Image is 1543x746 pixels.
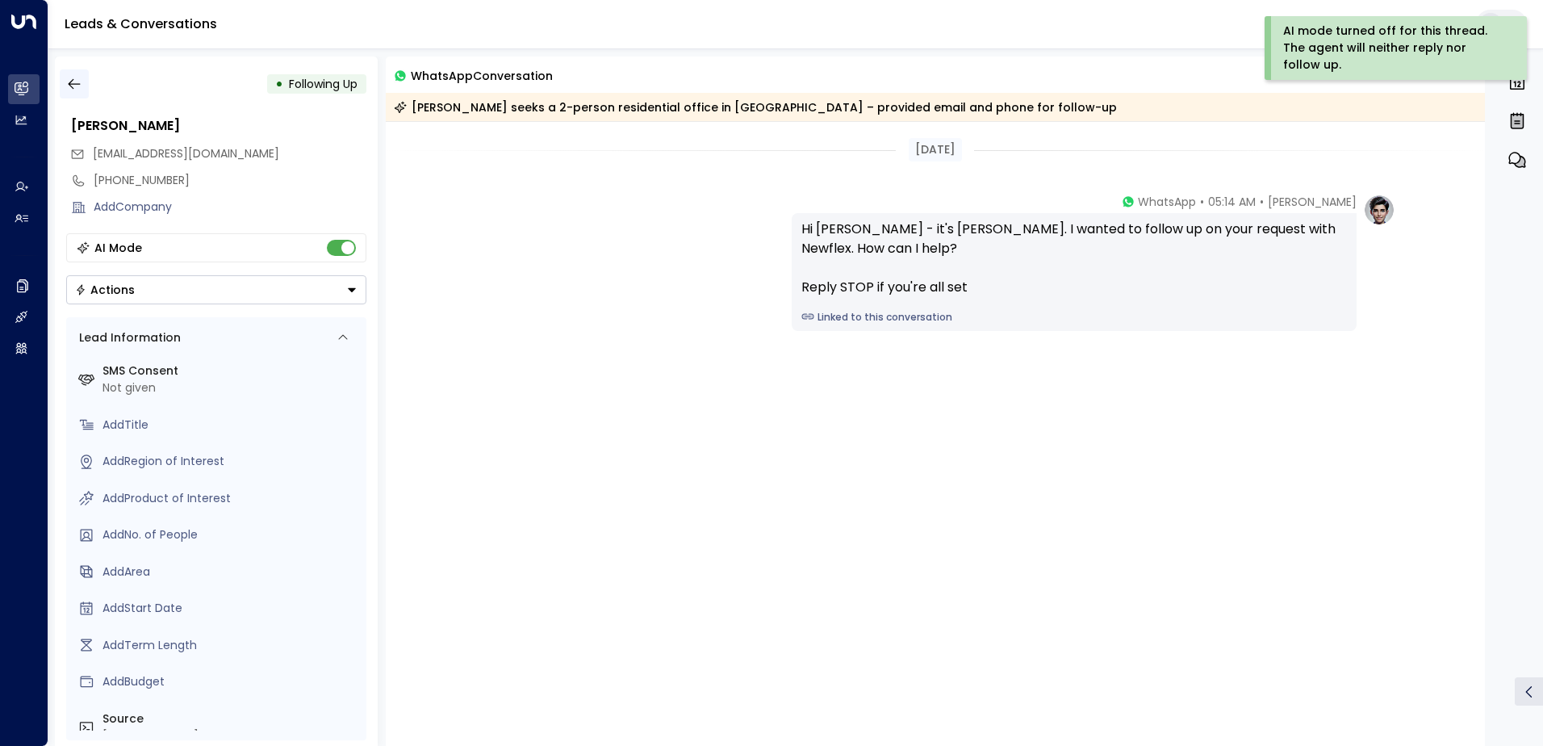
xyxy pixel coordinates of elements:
div: AI Mode [94,240,142,256]
div: AddRegion of Interest [102,453,360,470]
div: Hi [PERSON_NAME] - it's [PERSON_NAME]. I wanted to follow up on your request with Newflex. How ca... [801,220,1347,297]
div: Button group with a nested menu [66,275,366,304]
div: AddProduct of Interest [102,490,360,507]
div: [PERSON_NAME] [71,116,366,136]
div: Actions [75,283,135,297]
div: [PERSON_NAME] seeks a 2-person residential office in [GEOGRAPHIC_DATA] – provided email and phone... [394,99,1117,115]
span: [PERSON_NAME] [1268,194,1357,210]
div: AI mode turned off for this thread. The agent will neither reply nor follow up. [1283,23,1505,73]
span: esertbay90@gmail.com [93,145,279,162]
div: AddTitle [102,417,360,434]
div: [PHONE_NUMBER] [102,727,360,744]
div: • [275,69,283,98]
label: Source [102,710,360,727]
div: Lead Information [73,329,181,346]
img: profile-logo.png [1363,194,1395,226]
span: 05:14 AM [1208,194,1256,210]
span: Following Up [289,76,358,92]
div: AddBudget [102,673,360,690]
span: [EMAIL_ADDRESS][DOMAIN_NAME] [93,145,279,161]
span: • [1260,194,1264,210]
div: [DATE] [909,138,962,161]
div: AddArea [102,564,360,580]
span: WhatsApp Conversation [411,66,553,85]
div: AddCompany [94,199,366,216]
div: AddTerm Length [102,637,360,654]
div: AddNo. of People [102,526,360,543]
span: • [1200,194,1204,210]
a: Linked to this conversation [801,310,1347,325]
button: Actions [66,275,366,304]
div: AddStart Date [102,600,360,617]
div: Not given [102,379,360,396]
span: WhatsApp [1138,194,1196,210]
a: Leads & Conversations [65,15,217,33]
label: SMS Consent [102,363,360,379]
div: [PHONE_NUMBER] [94,172,366,189]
